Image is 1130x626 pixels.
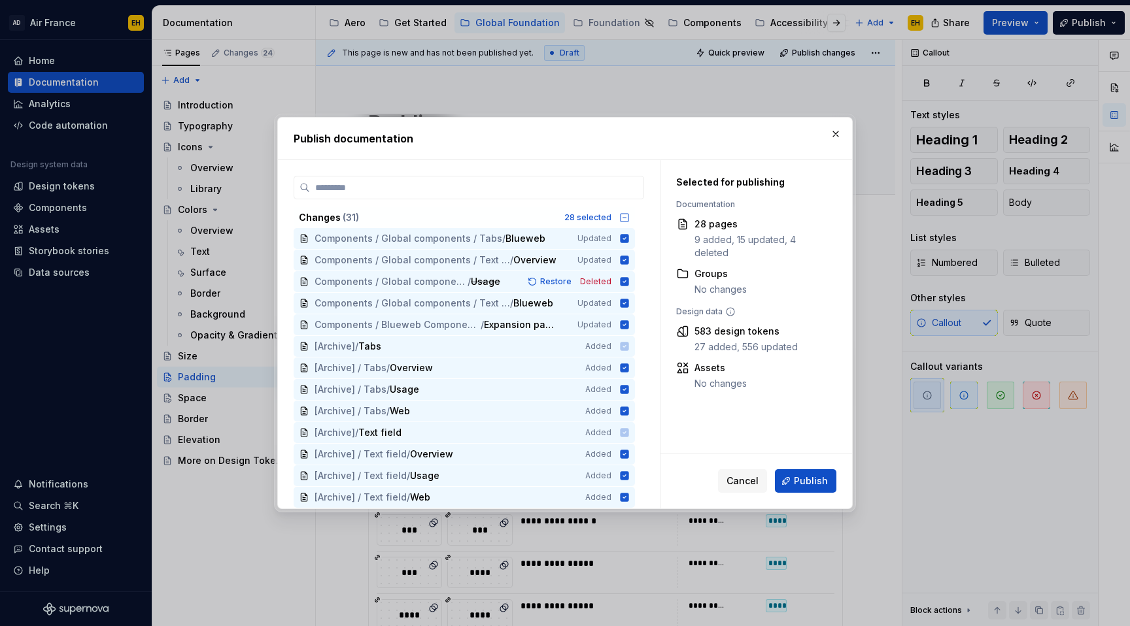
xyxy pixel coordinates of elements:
[718,469,767,493] button: Cancel
[524,275,577,288] button: Restore
[727,474,759,487] span: Cancel
[471,275,500,288] span: Usage
[407,448,410,461] span: /
[315,404,386,418] span: [Archive] / Tabs
[694,218,830,231] div: 28 pages
[694,377,747,390] div: No changes
[299,211,556,224] div: Changes
[315,254,510,267] span: Components / Global components / Text field
[481,318,484,331] span: /
[513,254,556,267] span: Overview
[694,340,798,354] div: 27 added, 556 updated
[676,176,830,189] div: Selected for publishing
[386,361,390,374] span: /
[505,232,545,245] span: Blueweb
[390,383,419,396] span: Usage
[676,199,830,210] div: Documentation
[315,232,502,245] span: Components / Global components / Tabs
[315,448,407,461] span: [Archive] / Text field
[410,448,453,461] span: Overview
[315,469,407,482] span: [Archive] / Text field
[585,406,611,416] span: Added
[794,474,828,487] span: Publish
[577,320,611,330] span: Updated
[580,276,611,287] span: Deleted
[294,131,836,146] h2: Publish documentation
[585,363,611,373] span: Added
[315,383,386,396] span: [Archive] / Tabs
[315,491,407,504] span: [Archive] / Text field
[315,361,386,374] span: [Archive] / Tabs
[694,233,830,259] div: 9 added, 15 updated, 4 deleted
[694,283,747,296] div: No changes
[694,361,747,374] div: Assets
[577,298,611,308] span: Updated
[407,469,410,482] span: /
[315,275,468,288] span: Components / Global components / Text field
[585,449,611,459] span: Added
[775,469,836,493] button: Publish
[502,232,505,245] span: /
[386,383,390,396] span: /
[484,318,559,331] span: Expansion panel
[585,384,611,395] span: Added
[315,297,510,310] span: Components / Global components / Text field
[564,212,611,223] div: 28 selected
[390,361,433,374] span: Overview
[577,233,611,244] span: Updated
[343,212,359,223] span: ( 31 )
[410,491,436,504] span: Web
[410,469,439,482] span: Usage
[585,492,611,502] span: Added
[585,470,611,481] span: Added
[390,404,416,418] span: Web
[513,297,553,310] span: Blueweb
[694,325,798,338] div: 583 design tokens
[510,297,513,310] span: /
[510,254,513,267] span: /
[694,267,747,280] div: Groups
[577,255,611,265] span: Updated
[676,306,830,317] div: Design data
[407,491,410,504] span: /
[386,404,390,418] span: /
[540,276,572,287] span: Restore
[315,318,481,331] span: Components / Blueweb Components
[468,275,471,288] span: /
